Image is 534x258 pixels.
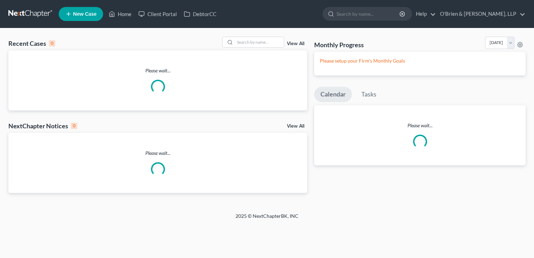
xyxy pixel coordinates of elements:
[412,8,436,20] a: Help
[105,8,135,20] a: Home
[235,37,284,47] input: Search by name...
[8,122,77,130] div: NextChapter Notices
[287,124,304,129] a: View All
[49,40,55,46] div: 0
[436,8,525,20] a: O'Brien & [PERSON_NAME], LLP
[320,57,520,64] p: Please setup your Firm's Monthly Goals
[314,87,352,102] a: Calendar
[8,39,55,48] div: Recent Cases
[68,213,466,225] div: 2025 © NextChapterBK, INC
[355,87,383,102] a: Tasks
[287,41,304,46] a: View All
[337,7,400,20] input: Search by name...
[314,41,364,49] h3: Monthly Progress
[8,67,307,74] p: Please wait...
[73,12,96,17] span: New Case
[314,122,526,129] p: Please wait...
[180,8,220,20] a: DebtorCC
[71,123,77,129] div: 0
[135,8,180,20] a: Client Portal
[8,150,307,157] p: Please wait...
